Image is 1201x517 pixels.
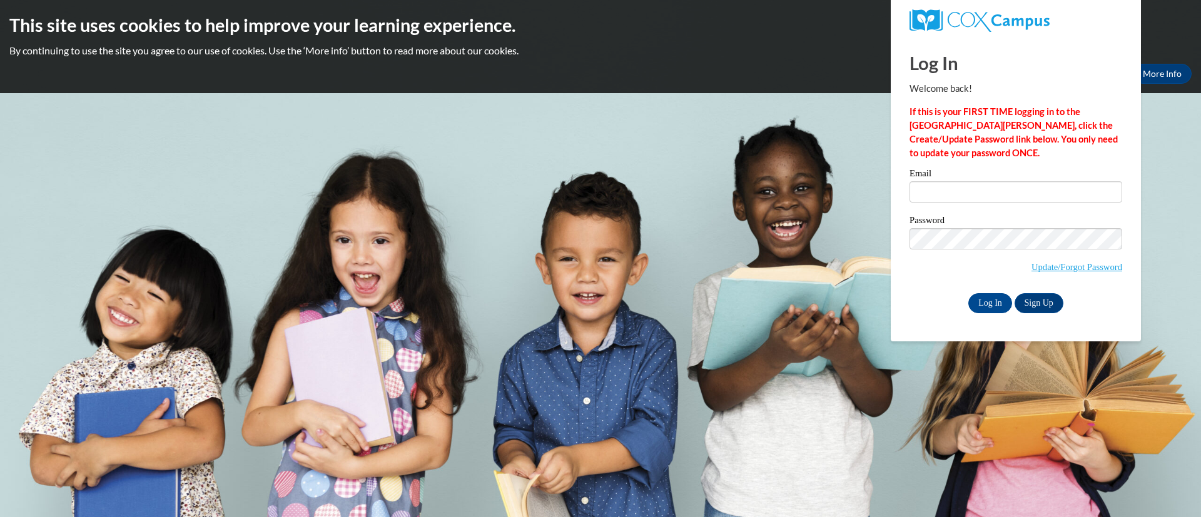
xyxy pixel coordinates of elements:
label: Email [910,169,1122,181]
a: Sign Up [1015,293,1063,313]
img: COX Campus [910,9,1050,32]
a: More Info [1133,64,1192,84]
label: Password [910,216,1122,228]
h2: This site uses cookies to help improve your learning experience. [9,13,1192,38]
p: By continuing to use the site you agree to our use of cookies. Use the ‘More info’ button to read... [9,44,1192,58]
a: Update/Forgot Password [1031,262,1122,272]
p: Welcome back! [910,82,1122,96]
strong: If this is your FIRST TIME logging in to the [GEOGRAPHIC_DATA][PERSON_NAME], click the Create/Upd... [910,106,1118,158]
input: Log In [968,293,1012,313]
h1: Log In [910,50,1122,76]
a: COX Campus [910,9,1122,32]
